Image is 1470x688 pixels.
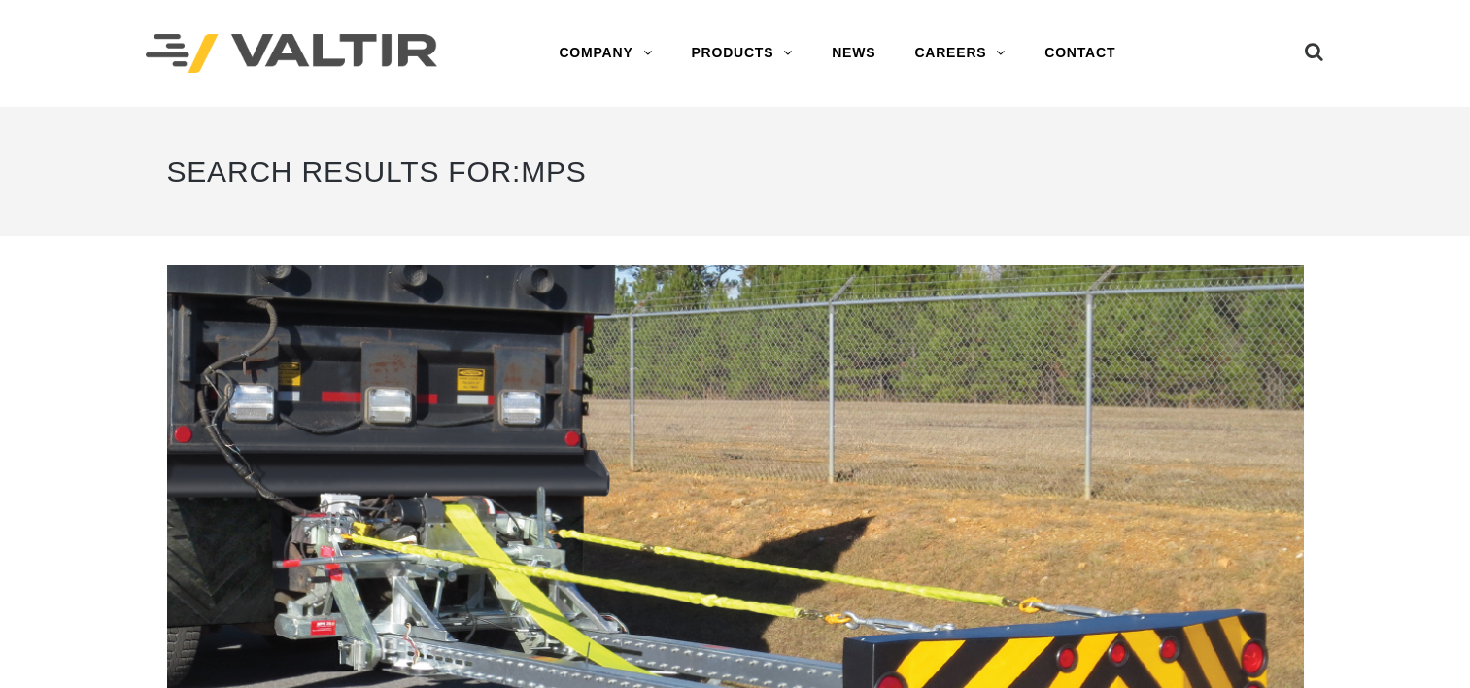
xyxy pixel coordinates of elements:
a: COMPANY [539,34,671,73]
a: PRODUCTS [671,34,812,73]
a: NEWS [812,34,895,73]
span: mps [521,155,586,188]
a: CONTACT [1025,34,1135,73]
a: CAREERS [895,34,1025,73]
img: Valtir [146,34,437,74]
h1: Search Results for: [167,136,1304,207]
